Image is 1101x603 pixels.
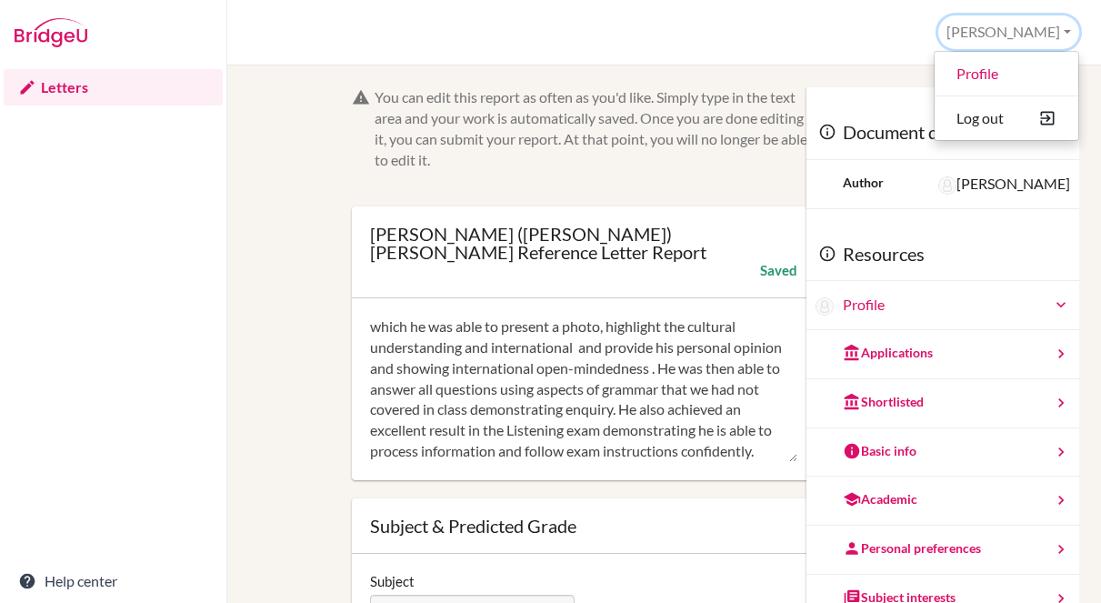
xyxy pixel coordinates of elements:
[843,442,916,460] div: Basic info
[806,428,1079,477] a: Basic info
[15,18,87,47] img: Bridge-U
[938,15,1079,49] button: [PERSON_NAME]
[370,225,798,261] div: [PERSON_NAME] ([PERSON_NAME]) [PERSON_NAME] Reference Letter Report
[4,563,223,599] a: Help center
[375,87,816,170] div: You can edit this report as often as you'd like. Simply type in the text area and your work is au...
[806,379,1079,428] a: Shortlisted
[935,104,1078,133] button: Log out
[806,477,1079,526] a: Academic
[843,393,924,411] div: Shortlisted
[843,295,1070,316] a: Profile
[370,517,798,535] div: Subject & Predicted Grade
[806,330,1079,379] a: Applications
[806,526,1079,575] a: Personal preferences
[806,106,1079,160] div: Document details
[816,297,834,316] img: Davide (David) Cravedi
[935,59,1078,88] a: Profile
[843,344,933,362] div: Applications
[843,539,981,558] div: Personal preferences
[806,227,1079,282] div: Resources
[4,69,223,106] a: Letters
[843,174,884,192] div: Author
[938,174,1070,195] div: [PERSON_NAME]
[938,176,956,195] img: Sara Morgan
[843,490,917,508] div: Academic
[934,51,1079,141] ul: [PERSON_NAME]
[370,572,415,590] label: Subject
[760,261,797,279] div: Saved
